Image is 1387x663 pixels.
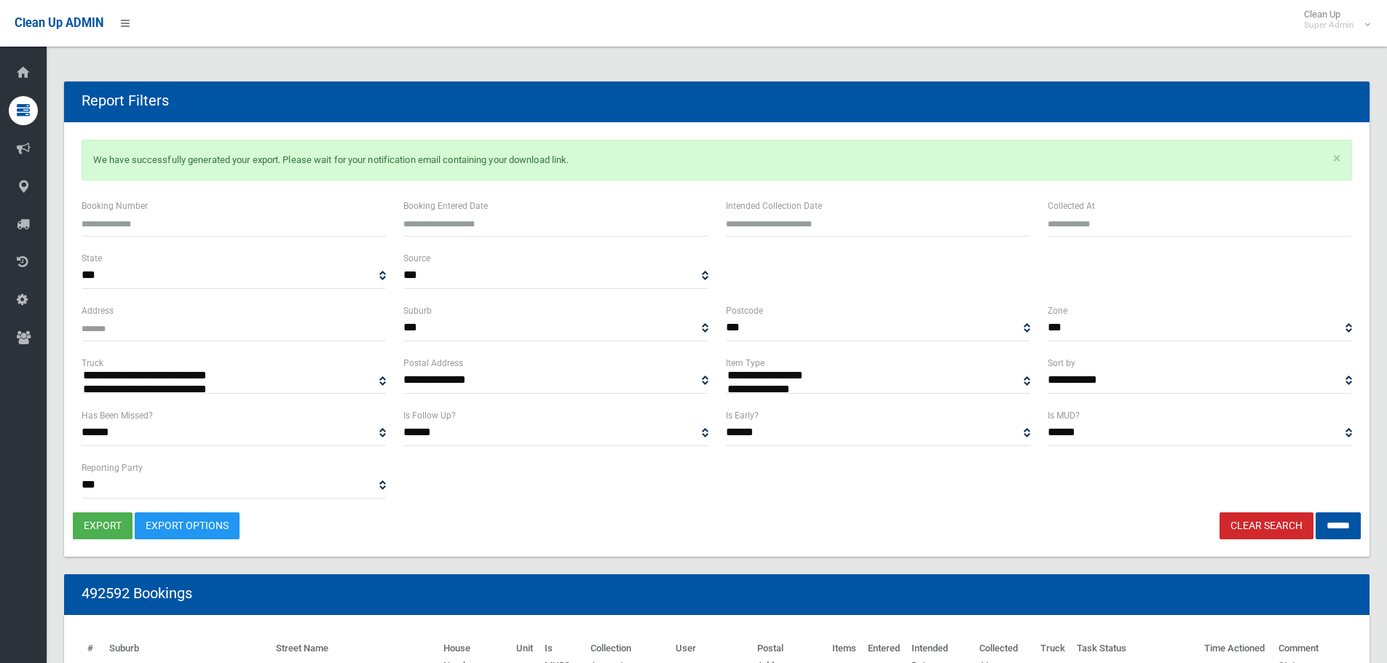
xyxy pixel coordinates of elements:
[1220,512,1313,539] a: Clear Search
[82,303,114,319] label: Address
[82,198,148,214] label: Booking Number
[1048,198,1095,214] label: Collected At
[726,355,764,371] label: Item Type
[1297,9,1369,31] span: Clean Up
[403,198,488,214] label: Booking Entered Date
[1333,151,1340,166] a: ×
[15,16,103,30] span: Clean Up ADMIN
[82,140,1352,180] p: We have successfully generated your export. Please wait for your notification email containing yo...
[64,579,210,608] header: 492592 Bookings
[82,355,103,371] label: Truck
[726,198,822,214] label: Intended Collection Date
[1304,20,1354,31] small: Super Admin
[64,87,186,115] header: Report Filters
[135,512,240,539] a: Export Options
[73,512,133,539] button: export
